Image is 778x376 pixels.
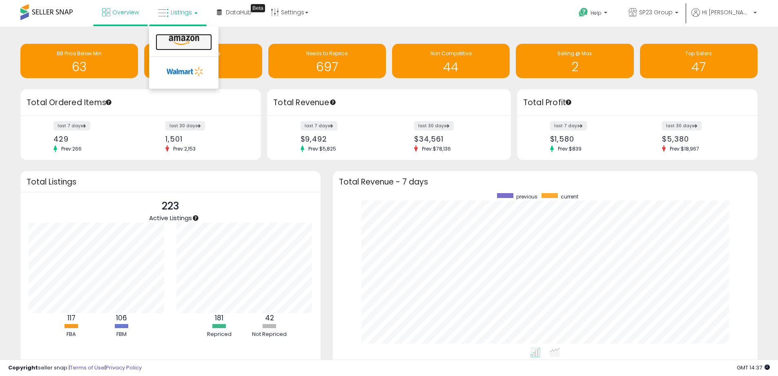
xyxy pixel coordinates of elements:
[169,145,200,152] span: Prev: 2,153
[57,50,102,57] span: BB Price Below Min
[306,50,348,57] span: Needs to Reprice
[418,145,455,152] span: Prev: $78,136
[273,97,505,108] h3: Total Revenue
[516,193,537,200] span: previous
[70,364,105,371] a: Terms of Use
[644,60,753,74] h1: 47
[685,50,712,57] span: Top Sellers
[301,121,337,131] label: last 7 days
[265,313,274,323] b: 42
[329,99,337,106] div: Tooltip anchor
[554,145,586,152] span: Prev: $839
[591,9,602,16] span: Help
[105,99,112,106] div: Tooltip anchor
[195,331,244,338] div: Repriced
[148,60,258,74] h1: 6
[192,214,199,222] div: Tooltip anchor
[20,44,138,78] a: BB Price Below Min 63
[520,60,629,74] h1: 2
[54,121,90,131] label: last 7 days
[215,313,223,323] b: 181
[165,121,205,131] label: last 30 days
[640,44,758,78] a: Top Sellers 47
[666,145,703,152] span: Prev: $18,967
[8,364,38,371] strong: Copyright
[144,44,262,78] a: Inventory Age 6
[550,121,587,131] label: last 7 days
[112,8,139,16] span: Overview
[572,1,615,27] a: Help
[639,8,673,16] span: SP23 Group
[57,145,86,152] span: Prev: 266
[67,313,76,323] b: 117
[430,50,472,57] span: Non Competitive
[565,99,572,106] div: Tooltip anchor
[691,8,757,27] a: Hi [PERSON_NAME]
[27,179,314,185] h3: Total Listings
[149,198,192,214] p: 223
[171,8,192,16] span: Listings
[304,145,340,152] span: Prev: $5,825
[8,364,142,372] div: seller snap | |
[47,331,96,338] div: FBA
[301,135,383,143] div: $9,492
[186,50,220,57] span: Inventory Age
[251,4,265,12] div: Tooltip anchor
[392,44,510,78] a: Non Competitive 44
[561,193,578,200] span: current
[702,8,751,16] span: Hi [PERSON_NAME]
[414,135,497,143] div: $34,561
[516,44,633,78] a: Selling @ Max 2
[737,364,770,371] span: 2025-10-6 14:37 GMT
[116,313,127,323] b: 106
[268,44,386,78] a: Needs to Reprice 697
[149,214,192,222] span: Active Listings
[396,60,506,74] h1: 44
[550,135,631,143] div: $1,580
[245,331,294,338] div: Not Repriced
[662,121,702,131] label: last 30 days
[226,8,252,16] span: DataHub
[662,135,743,143] div: $5,380
[557,50,592,57] span: Selling @ Max
[523,97,751,108] h3: Total Profit
[578,7,589,18] i: Get Help
[339,179,751,185] h3: Total Revenue - 7 days
[106,364,142,371] a: Privacy Policy
[54,135,135,143] div: 429
[25,60,134,74] h1: 63
[165,135,247,143] div: 1,501
[272,60,382,74] h1: 697
[27,97,255,108] h3: Total Ordered Items
[414,121,454,131] label: last 30 days
[97,331,146,338] div: FBM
